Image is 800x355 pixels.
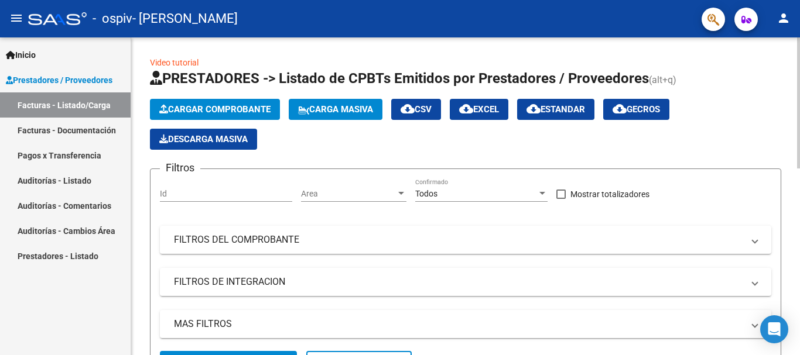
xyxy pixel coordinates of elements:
[459,102,473,116] mat-icon: cloud_download
[160,160,200,176] h3: Filtros
[649,74,676,85] span: (alt+q)
[415,189,437,198] span: Todos
[6,49,36,61] span: Inicio
[6,74,112,87] span: Prestadores / Proveedores
[401,104,432,115] span: CSV
[174,318,743,330] mat-panel-title: MAS FILTROS
[301,189,396,199] span: Area
[570,187,649,201] span: Mostrar totalizadores
[777,11,791,25] mat-icon: person
[159,134,248,144] span: Descarga Masiva
[132,6,238,32] span: - [PERSON_NAME]
[160,310,771,338] mat-expansion-panel-header: MAS FILTROS
[289,99,382,120] button: Carga Masiva
[527,102,541,116] mat-icon: cloud_download
[150,70,649,87] span: PRESTADORES -> Listado de CPBTs Emitidos por Prestadores / Proveedores
[160,268,771,296] mat-expansion-panel-header: FILTROS DE INTEGRACION
[159,104,271,115] span: Cargar Comprobante
[760,315,788,343] div: Open Intercom Messenger
[174,233,743,246] mat-panel-title: FILTROS DEL COMPROBANTE
[150,58,199,67] a: Video tutorial
[298,104,373,115] span: Carga Masiva
[150,129,257,150] app-download-masive: Descarga masiva de comprobantes (adjuntos)
[93,6,132,32] span: - ospiv
[391,99,441,120] button: CSV
[160,226,771,254] mat-expansion-panel-header: FILTROS DEL COMPROBANTE
[613,102,627,116] mat-icon: cloud_download
[603,99,669,120] button: Gecros
[401,102,415,116] mat-icon: cloud_download
[527,104,585,115] span: Estandar
[150,99,280,120] button: Cargar Comprobante
[613,104,660,115] span: Gecros
[150,129,257,150] button: Descarga Masiva
[174,275,743,288] mat-panel-title: FILTROS DE INTEGRACION
[9,11,23,25] mat-icon: menu
[459,104,499,115] span: EXCEL
[450,99,508,120] button: EXCEL
[517,99,594,120] button: Estandar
